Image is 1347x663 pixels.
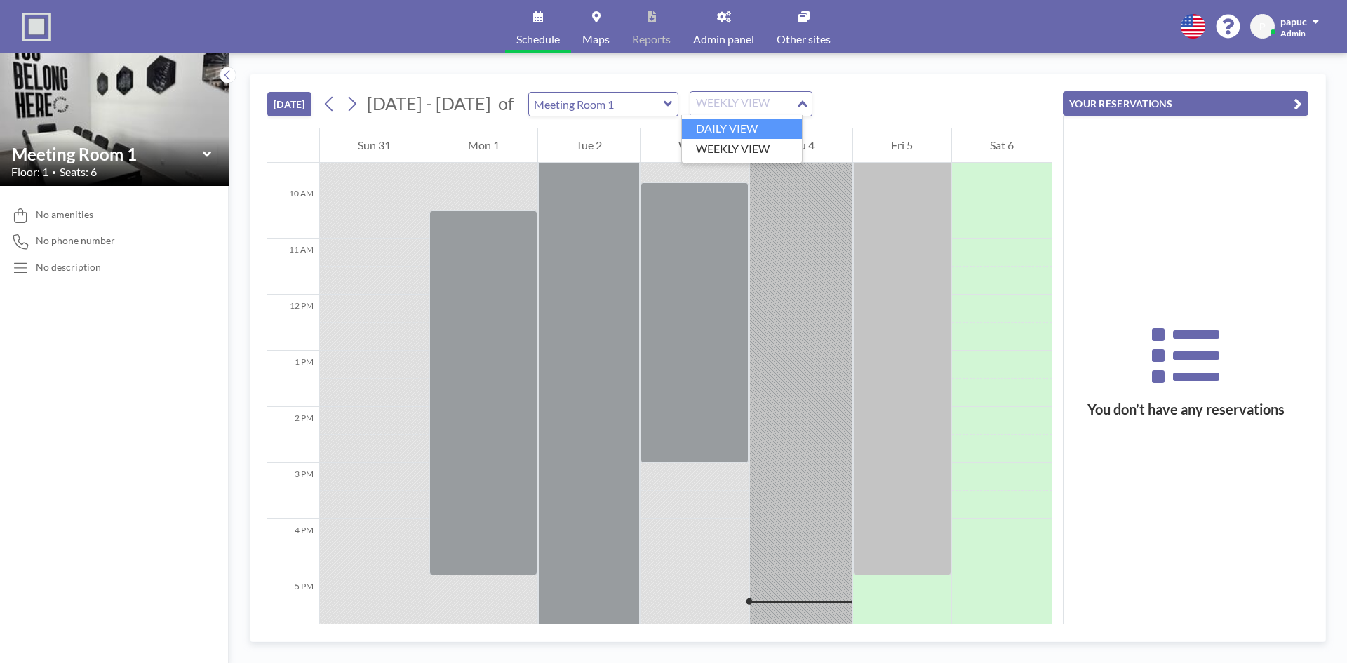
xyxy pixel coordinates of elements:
[267,182,319,239] div: 10 AM
[52,168,56,177] span: •
[693,34,754,45] span: Admin panel
[682,139,802,159] li: WEEKLY VIEW
[632,34,671,45] span: Reports
[22,13,51,41] img: organization-logo
[1280,15,1307,27] span: papuc
[682,119,802,139] li: DAILY VIEW
[692,95,794,113] input: Search for option
[367,93,491,114] span: [DATE] - [DATE]
[267,519,319,575] div: 4 PM
[498,93,514,114] span: of
[1064,401,1308,418] h3: You don’t have any reservations
[952,128,1052,163] div: Sat 6
[538,128,640,163] div: Tue 2
[529,93,664,116] input: Meeting Room 1
[267,295,319,351] div: 12 PM
[853,128,951,163] div: Fri 5
[60,165,97,179] span: Seats: 6
[690,92,812,116] div: Search for option
[267,351,319,407] div: 1 PM
[516,34,560,45] span: Schedule
[777,34,831,45] span: Other sites
[11,165,48,179] span: Floor: 1
[12,144,203,164] input: Meeting Room 1
[36,208,93,221] span: No amenities
[1259,20,1266,33] span: P
[1063,91,1308,116] button: YOUR RESERVATIONS
[267,407,319,463] div: 2 PM
[267,92,311,116] button: [DATE]
[641,128,748,163] div: Wed 3
[267,239,319,295] div: 11 AM
[267,463,319,519] div: 3 PM
[320,128,429,163] div: Sun 31
[1280,28,1306,39] span: Admin
[36,234,115,247] span: No phone number
[582,34,610,45] span: Maps
[36,261,101,274] div: No description
[429,128,537,163] div: Mon 1
[267,575,319,631] div: 5 PM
